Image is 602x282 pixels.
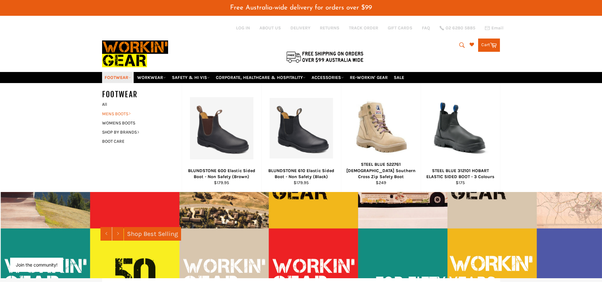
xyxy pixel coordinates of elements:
[309,72,346,83] a: ACCESSORIES
[290,25,310,31] a: DELIVERY
[182,83,261,192] a: BLUNDSTONE 600 Elastic Sided Boot - Non Safety (Brown) - Workin Gear BLUNDSTONE 600 Elastic Sided...
[446,26,475,30] span: 02 6280 5885
[425,180,496,186] div: $175
[265,168,337,180] div: BLUNDSTONE 610 Elastic Sided Boot - Non Safety (Black)
[102,72,134,83] a: FOOTWEAR
[16,262,58,267] button: Join the community!
[99,118,175,128] a: WOMENS BOOTS
[102,89,182,100] h5: FOOTWEAR
[485,26,503,31] a: Email
[135,72,168,83] a: WORKWEAR
[421,83,500,192] a: STEEL BLUE 312101 HOBART ELASTIC SIDED BOOT - Workin' Gear STEEL BLUE 312101 HOBART ELASTIC SIDED...
[349,96,413,160] img: STEEL BLUE 522761 Ladies Southern Cross Zip Safety Boot - Workin Gear
[391,72,407,83] a: SALE
[429,100,492,156] img: STEEL BLUE 312101 HOBART ELASTIC SIDED BOOT - Workin' Gear
[124,227,181,241] a: Shop Best Selling
[190,97,253,159] img: BLUNDSTONE 600 Elastic Sided Boot - Non Safety (Brown) - Workin Gear
[213,72,308,83] a: CORPORATE, HEALTHCARE & HOSPITALITY
[99,100,182,109] a: All
[422,25,430,31] a: FAQ
[347,72,390,83] a: RE-WORKIN' GEAR
[186,168,257,180] div: BLUNDSTONE 600 Elastic Sided Boot - Non Safety (Brown)
[236,25,250,31] a: Log in
[388,25,412,31] a: GIFT CARDS
[349,25,378,31] a: TRACK ORDER
[440,26,475,30] a: 02 6280 5885
[345,180,417,186] div: $249
[99,128,175,137] a: SHOP BY BRANDS
[99,109,175,118] a: MENS BOOTS
[169,72,212,83] a: SAFETY & HI VIS
[230,4,372,11] span: Free Australia-wide delivery for orders over $99
[270,98,333,159] img: BLUNDSTONE 610 Elastic Sided Boot - Non Safety - Workin Gear
[99,137,175,146] a: BOOT CARE
[261,83,341,192] a: BLUNDSTONE 610 Elastic Sided Boot - Non Safety - Workin Gear BLUNDSTONE 610 Elastic Sided Boot - ...
[186,180,257,186] div: $179.95
[102,36,168,72] img: Workin Gear leaders in Workwear, Safety Boots, PPE, Uniforms. Australia's No.1 in Workwear
[320,25,339,31] a: RETURNS
[265,180,337,186] div: $179.95
[478,39,500,52] a: Cart
[259,25,281,31] a: ABOUT US
[341,83,421,192] a: STEEL BLUE 522761 Ladies Southern Cross Zip Safety Boot - Workin Gear STEEL BLUE 522761 [DEMOGRAP...
[425,168,496,180] div: STEEL BLUE 312101 HOBART ELASTIC SIDED BOOT - 3 Colours
[345,161,417,180] div: STEEL BLUE 522761 [DEMOGRAPHIC_DATA] Southern Cross Zip Safety Boot
[285,50,364,63] img: Flat $9.95 shipping Australia wide
[491,26,503,30] span: Email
